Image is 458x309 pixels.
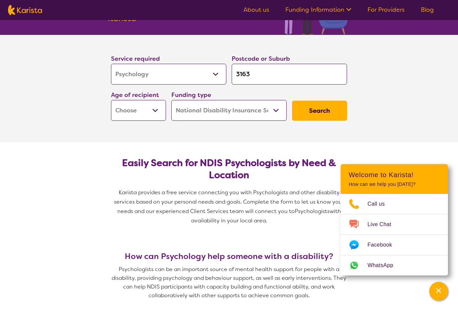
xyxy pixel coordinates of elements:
label: Age of recipient [111,91,159,99]
a: For Providers [367,6,405,14]
span: Karista provides a free service connecting you with Psychologists and other disability services b... [114,189,345,215]
p: How can we help you [DATE]? [349,182,440,187]
h3: How can Psychology help someone with a disability? [108,252,350,261]
a: Funding Information [285,6,351,14]
ul: Choose channel [341,194,448,275]
a: About us [243,6,269,14]
img: Karista logo [8,5,42,15]
label: Postcode or Suburb [232,55,290,63]
a: Blog [421,6,434,14]
p: Psychologists can be an important source of mental health support for people with a disability, p... [108,265,350,300]
span: Live Chat [367,219,399,229]
span: Psychologists [295,208,330,215]
label: Funding type [171,91,211,99]
span: Facebook [367,240,400,250]
span: WhatsApp [367,260,401,270]
button: Channel Menu [429,282,448,301]
a: Web link opens in a new tab. [341,255,448,275]
input: Type [232,64,347,85]
span: Call us [367,199,393,209]
div: Channel Menu [341,164,448,275]
button: Search [292,101,347,121]
label: Service required [111,55,160,63]
h2: Welcome to Karista! [349,171,440,179]
h2: Easily Search for NDIS Psychologists by Need & Location [116,157,342,181]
